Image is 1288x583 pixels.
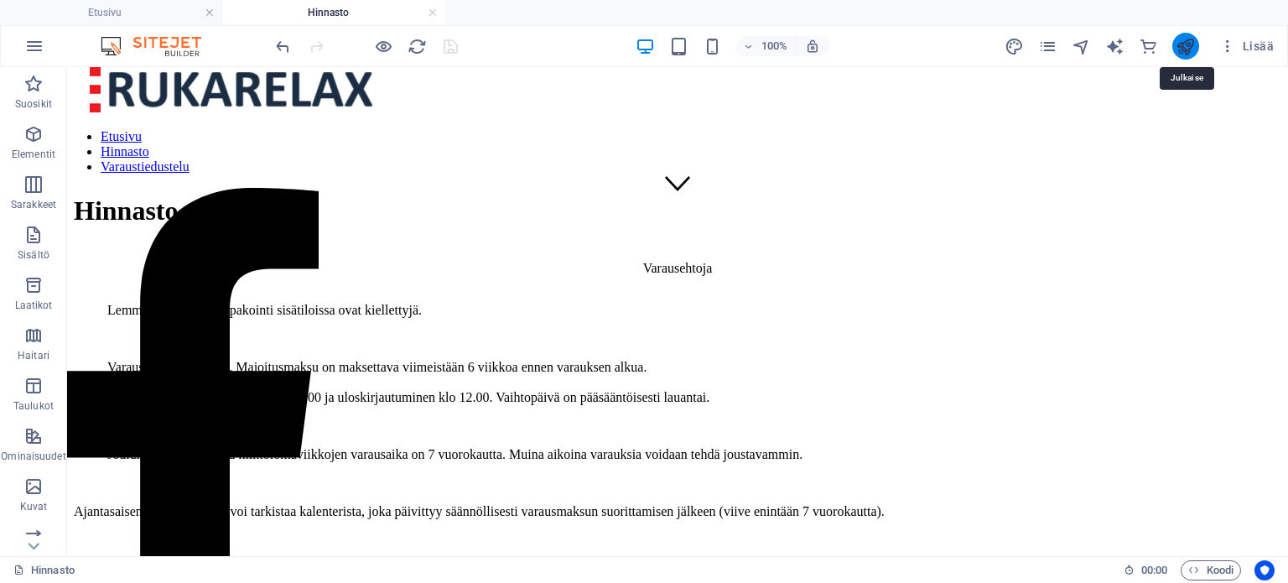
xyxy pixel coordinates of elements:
h6: Istunnon aika [1124,560,1168,580]
span: Koodi [1188,560,1233,580]
i: Kaupankäynti [1139,37,1158,56]
a: Napsauta peruuttaaksesi valinnan. Kaksoisnapsauta avataksesi Sivut [13,560,75,580]
p: Laatikot [15,299,53,312]
span: Lisää [1219,38,1274,55]
p: Taulukot [13,399,54,413]
i: Navigaattori [1072,37,1091,56]
i: Sivut (Ctrl+Alt+S) [1038,37,1057,56]
p: Suosikit [15,97,52,111]
button: navigator [1072,36,1092,56]
button: text_generator [1105,36,1125,56]
i: Lataa sivu uudelleen [408,37,427,56]
span: 00 00 [1141,560,1167,580]
button: commerce [1139,36,1159,56]
button: design [1005,36,1025,56]
img: Editor Logo [96,36,222,56]
p: Sarakkeet [11,198,56,211]
button: publish [1172,33,1199,60]
h6: 100% [761,36,788,56]
p: Ominaisuudet [1,450,65,463]
p: Haitari [18,349,49,362]
p: Kuvat [20,500,48,513]
i: Tekstigeneraattori [1105,37,1124,56]
i: Koon muuttuessa säädä zoomaustaso automaattisesti sopimaan valittuun laitteeseen. [805,39,820,54]
button: Lisää [1213,33,1280,60]
button: undo [273,36,293,56]
h4: Hinnasto [223,3,446,22]
button: reload [407,36,427,56]
span: : [1153,564,1156,576]
i: Kumoa: Muuta tekstiä (Ctrl+Z) [273,37,293,56]
button: Koodi [1181,560,1241,580]
p: Sisältö [18,248,49,262]
p: Elementit [12,148,55,161]
button: Usercentrics [1254,560,1275,580]
i: Ulkoasu (Ctrl+Alt+Y) [1005,37,1024,56]
button: pages [1038,36,1058,56]
button: 100% [736,36,796,56]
